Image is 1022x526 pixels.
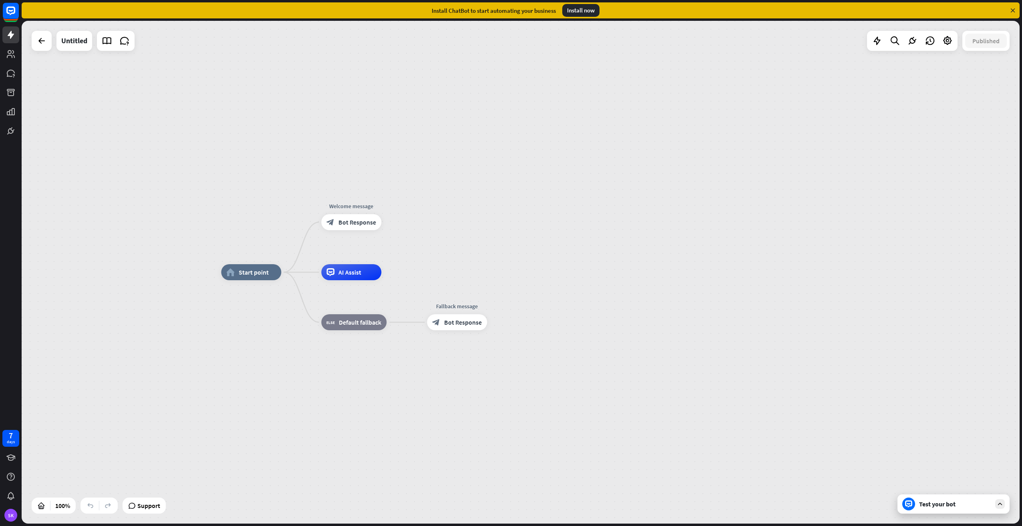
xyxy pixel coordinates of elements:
button: Published [965,34,1007,48]
div: Untitled [61,31,87,51]
div: 7 [9,432,13,439]
div: Fallback message [421,302,493,310]
span: Default fallback [339,318,381,326]
i: block_bot_response [432,318,440,326]
button: Open LiveChat chat widget [6,3,30,27]
div: 100% [53,499,72,512]
div: Install now [562,4,600,17]
div: SK [4,509,17,522]
div: Welcome message [315,202,387,210]
div: Test your bot [919,500,991,508]
span: Bot Response [338,218,376,226]
div: days [7,439,15,445]
span: AI Assist [338,268,361,276]
i: block_fallback [326,318,335,326]
span: Start point [239,268,269,276]
i: home_2 [226,268,235,276]
a: 7 days [2,430,19,447]
i: block_bot_response [326,218,334,226]
span: Support [137,499,160,512]
span: Bot Response [444,318,482,326]
div: Install ChatBot to start automating your business [432,7,556,14]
